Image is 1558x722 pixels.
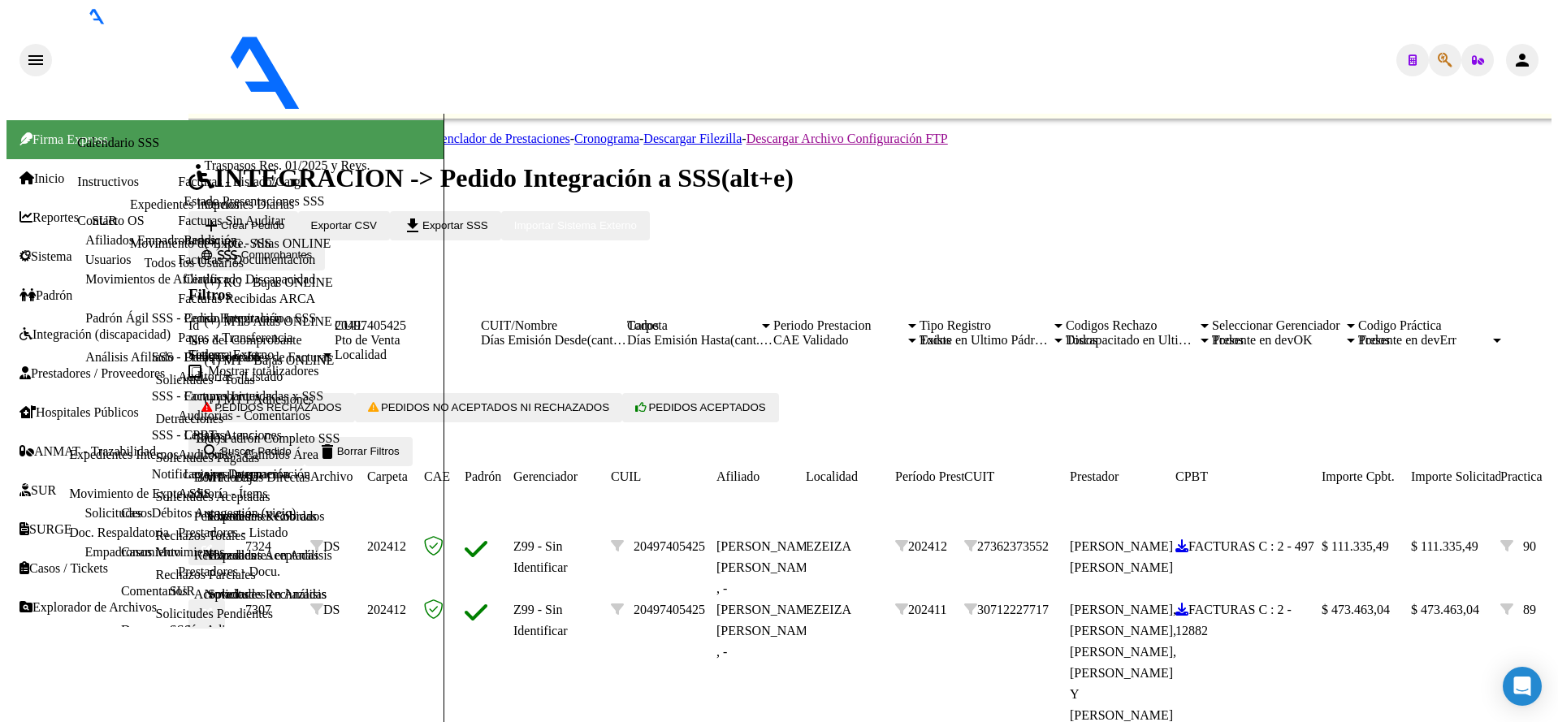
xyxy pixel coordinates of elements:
[1411,603,1479,616] span: $ 473.463,04
[19,483,56,498] a: SUR
[205,626,303,641] a: Padrón Desempleo
[130,197,240,212] a: Expedientes Internos
[205,353,335,368] a: (+) MT - Bajas ONLINE
[627,318,659,332] span: Todos
[643,132,742,145] a: Descargar Filezilla
[1070,466,1175,487] datatable-header-cell: Prestador
[1513,50,1532,70] mat-icon: person
[1175,466,1322,487] datatable-header-cell: CPBT
[19,327,171,342] a: Integración (discapacidad)
[895,469,993,483] span: Período Prestación
[634,603,705,616] span: 20497405425
[513,603,568,638] span: Z99 - Sin Identificar
[635,401,766,413] span: PEDIDOS ACEPTADOS
[85,311,149,325] a: Padrón Ágil
[19,171,64,186] span: Inicio
[437,99,486,113] span: - fosforo
[1175,536,1322,557] div: FACTURAS C : 2 - 497
[716,469,760,483] span: Afiliado
[895,536,964,557] div: 202412
[1411,466,1500,487] datatable-header-cell: Importe Solicitado
[19,132,108,146] span: Firma Express
[1503,667,1542,706] div: Open Intercom Messenger
[69,447,179,461] a: Expedientes Internos
[806,603,851,616] span: EZEIZA
[716,466,806,487] datatable-header-cell: Afiliado
[205,509,317,524] a: Novedades Recibidas
[19,210,79,225] span: Reportes
[26,50,45,70] mat-icon: menu
[806,539,851,553] span: EZEIZA
[716,539,823,595] span: [PERSON_NAME], [PERSON_NAME] , -
[205,158,370,173] a: Traspasos Res. 01/2025 y Revs.
[1070,469,1119,483] span: Prestador
[1175,469,1208,483] span: CPBT
[1523,539,1536,553] span: 90
[152,311,284,325] a: SSS - Censo Hospitalario
[69,486,210,500] a: Movimiento de Expte. SSS
[773,318,905,333] span: Periodo Prestacion
[178,214,285,227] a: Facturas Sin Auditar
[205,236,331,251] a: (+) RG - Altas ONLINE
[19,600,157,615] a: Explorador de Archivos
[85,272,221,286] a: Movimientos de Afiliados
[368,401,610,413] span: PEDIDOS NO ACEPTADOS NI RECHAZADOS
[1358,333,1390,347] span: Todos
[806,466,895,487] datatable-header-cell: Localidad
[721,163,794,192] span: (alt+e)
[205,197,295,212] a: Opciones Diarias
[514,219,637,231] span: Importar Sistema Externo
[501,211,650,240] button: Importar Sistema Externo
[188,132,1552,146] p: - - - - -
[152,350,260,364] a: SSS - Preliquidación
[205,587,327,602] a: Novedades Rechazadas
[355,393,623,422] button: PEDIDOS NO ACEPTADOS NI RECHAZADOS
[465,469,501,483] span: Padrón
[1070,539,1173,574] span: [PERSON_NAME] [PERSON_NAME]
[611,466,716,487] datatable-header-cell: CUIL
[403,219,488,231] span: Exportar SSS
[611,469,641,483] span: CUIL
[895,599,964,620] div: 202411
[747,132,948,145] a: Descargar Archivo Configuración FTP
[19,288,72,303] span: Padrón
[77,136,159,149] a: Calendario SSS
[465,466,513,487] datatable-header-cell: Padrón
[170,623,192,637] a: SSS
[19,444,156,459] a: ANMAT - Trazabilidad
[156,451,260,465] a: Solicitudes Pagadas
[716,603,823,659] span: [PERSON_NAME], [PERSON_NAME] , -
[19,249,72,264] a: Sistema
[205,431,340,446] a: (+) Padrón Completo SSS
[1322,466,1411,487] datatable-header-cell: Importe Cpbt.
[19,366,165,381] span: Prestadores / Proveedores
[513,466,611,487] datatable-header-cell: Gerenciador
[121,545,225,559] a: Casos Movimientos
[205,314,332,329] a: (+) MT - Altas ONLINE
[1500,469,1543,483] span: Practica
[84,545,180,559] a: Empadronamiento
[1411,539,1478,553] span: $ 111.335,49
[920,318,1051,333] span: Tipo Registro
[1212,333,1244,347] span: Todos
[19,405,139,420] a: Hospitales Públicos
[1175,599,1322,642] div: FACTURAS C : 2 - 12882
[19,522,71,537] span: SURGE
[188,286,1552,304] h3: Filtros
[121,584,188,598] a: Comentarios
[920,333,951,347] span: Todos
[121,506,152,520] a: Casos
[622,393,779,422] button: PEDIDOS ACEPTADOS
[85,233,215,247] a: Afiliados Empadronados
[84,506,142,520] a: Solicitudes
[188,163,721,192] span: INTEGRACION -> Pedido Integración a SSS
[92,214,117,227] a: SUR
[1322,539,1389,553] span: $ 111.335,49
[156,412,224,426] a: Detracciones
[1066,333,1097,347] span: Todos
[806,469,858,483] span: Localidad
[773,333,905,348] span: CAE Validado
